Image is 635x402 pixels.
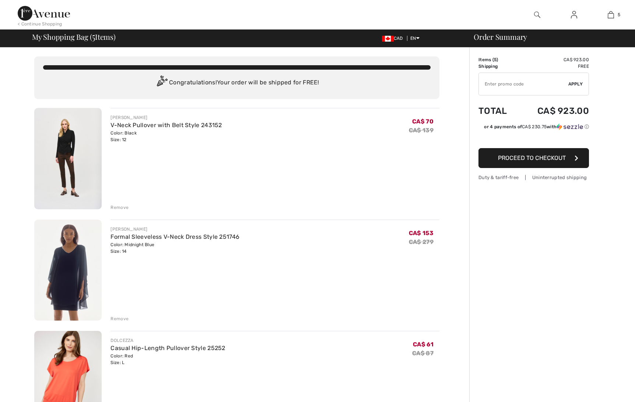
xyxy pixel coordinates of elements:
[409,127,434,134] s: CA$ 139
[494,57,497,62] span: 5
[110,315,129,322] div: Remove
[478,174,589,181] div: Duty & tariff-free | Uninterrupted shipping
[34,108,102,209] img: V-Neck Pullover with Belt Style 243152
[110,233,239,240] a: Formal Sleeveless V-Neck Dress Style 251746
[410,36,420,41] span: EN
[534,10,540,19] img: search the website
[479,73,568,95] input: Promo code
[413,341,434,348] span: CA$ 61
[478,63,518,70] td: Shipping
[92,31,95,41] span: 5
[498,154,566,161] span: Proceed to Checkout
[32,33,116,41] span: My Shopping Bag ( Items)
[478,133,589,146] iframe: PayPal-paypal
[110,241,239,255] div: Color: Midnight Blue Size: 14
[110,114,222,121] div: [PERSON_NAME]
[608,10,614,19] img: My Bag
[522,124,547,129] span: CA$ 230.75
[110,130,222,143] div: Color: Black Size: 12
[110,337,225,344] div: DOLCEZZA
[154,76,169,90] img: Congratulation2.svg
[618,11,620,18] span: 5
[110,122,222,129] a: V-Neck Pullover with Belt Style 243152
[518,98,589,123] td: CA$ 923.00
[18,6,70,21] img: 1ère Avenue
[412,118,434,125] span: CA$ 70
[587,380,628,398] iframe: Opens a widget where you can find more information
[18,21,62,27] div: < Continue Shopping
[110,226,239,233] div: [PERSON_NAME]
[110,345,225,352] a: Casual Hip-Length Pullover Style 25252
[518,63,589,70] td: Free
[412,350,434,357] s: CA$ 87
[110,204,129,211] div: Remove
[518,56,589,63] td: CA$ 923.00
[382,36,394,42] img: Canadian Dollar
[571,10,577,19] img: My Info
[110,353,225,366] div: Color: Red Size: L
[34,220,102,321] img: Formal Sleeveless V-Neck Dress Style 251746
[409,230,434,237] span: CA$ 153
[409,238,434,245] s: CA$ 279
[478,148,589,168] button: Proceed to Checkout
[382,36,406,41] span: CAD
[465,33,631,41] div: Order Summary
[557,123,583,130] img: Sezzle
[484,123,589,130] div: or 4 payments of with
[478,98,518,123] td: Total
[568,81,583,87] span: Apply
[478,56,518,63] td: Items ( )
[593,10,629,19] a: 5
[565,10,583,20] a: Sign In
[43,76,431,90] div: Congratulations! Your order will be shipped for FREE!
[478,123,589,133] div: or 4 payments ofCA$ 230.75withSezzle Click to learn more about Sezzle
